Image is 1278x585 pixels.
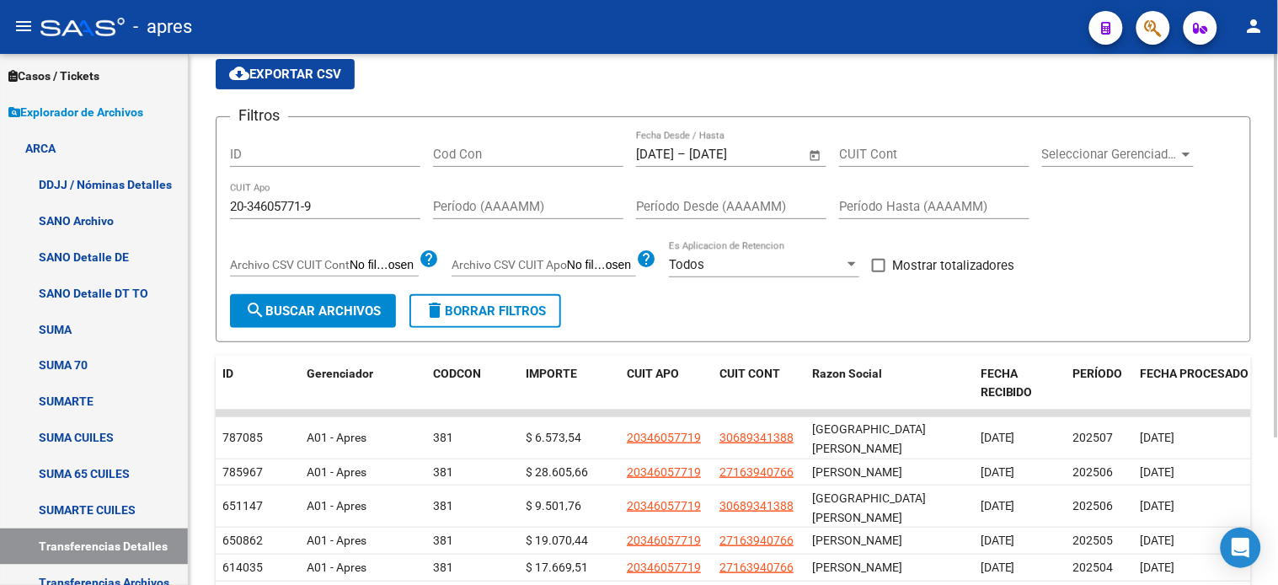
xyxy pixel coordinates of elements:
datatable-header-cell: CODCON [426,356,485,411]
mat-icon: search [245,300,265,320]
span: Seleccionar Gerenciador [1042,147,1179,162]
input: End date [689,147,771,162]
button: Exportar CSV [216,59,355,89]
span: 785967 [222,465,263,479]
mat-icon: menu [13,16,34,36]
span: 20346057719 [627,561,701,574]
datatable-header-cell: FECHA PROCESADO [1134,356,1260,411]
input: Start date [636,147,674,162]
span: PERÍODO [1073,367,1123,380]
mat-icon: help [419,249,439,269]
span: A01 - Apres [307,534,366,547]
span: 202506 [1073,499,1114,513]
span: Gerenciador [307,367,373,380]
datatable-header-cell: CUIT CONT [713,356,805,411]
span: 30689341388 [719,431,794,444]
input: Archivo CSV CUIT Apo [567,258,636,273]
button: Borrar Filtros [409,294,561,328]
span: 27163940766 [719,561,794,574]
span: 650862 [222,534,263,547]
span: CUIT CONT [719,367,780,380]
span: [DATE] [981,431,1015,444]
span: 614035 [222,561,263,574]
span: Casos / Tickets [8,67,99,85]
datatable-header-cell: Razon Social [805,356,974,411]
span: IMPORTE [526,367,577,380]
span: [DATE] [981,561,1015,574]
span: FECHA PROCESADO [1141,367,1249,380]
span: [PERSON_NAME] [812,561,902,574]
span: Exportar CSV [229,67,341,82]
span: Explorador de Archivos [8,103,143,121]
div: Open Intercom Messenger [1221,528,1261,568]
span: [DATE] [981,499,1015,513]
span: Borrar Filtros [425,303,546,319]
span: A01 - Apres [307,561,366,574]
mat-icon: delete [425,300,445,320]
span: [DATE] [1141,465,1175,479]
span: A01 - Apres [307,499,366,513]
button: Open calendar [806,146,826,165]
span: [DATE] [1141,561,1175,574]
span: [DATE] [981,465,1015,479]
span: 202505 [1073,534,1114,547]
input: Archivo CSV CUIT Cont [350,258,419,273]
button: Buscar Archivos [230,294,396,328]
span: $ 28.605,66 [526,465,588,479]
span: Razon Social [812,367,882,380]
span: 202504 [1073,561,1114,574]
span: 787085 [222,431,263,444]
span: 381 [433,499,453,513]
span: A01 - Apres [307,431,366,444]
span: 381 [433,534,453,547]
span: [PERSON_NAME] [812,534,902,547]
span: $ 19.070,44 [526,534,588,547]
span: 20346057719 [627,534,701,547]
span: [DATE] [981,534,1015,547]
datatable-header-cell: Gerenciador [300,356,426,411]
span: 27163940766 [719,465,794,479]
mat-icon: cloud_download [229,63,249,83]
span: Archivo CSV CUIT Cont [230,258,350,271]
span: 381 [433,431,453,444]
span: A01 - Apres [307,465,366,479]
h3: Filtros [230,104,288,127]
span: Archivo CSV CUIT Apo [452,258,567,271]
span: 20346057719 [627,465,701,479]
span: Buscar Archivos [245,303,381,319]
span: ID [222,367,233,380]
span: [PERSON_NAME] [812,465,902,479]
datatable-header-cell: IMPORTE [519,356,620,411]
datatable-header-cell: FECHA RECIBIDO [974,356,1067,411]
span: Mostrar totalizadores [892,255,1014,276]
span: $ 9.501,76 [526,499,581,513]
span: Todos [669,257,704,272]
span: [DATE] [1141,431,1175,444]
span: 30689341388 [719,499,794,513]
datatable-header-cell: CUIT APO [620,356,713,411]
mat-icon: help [636,249,656,269]
span: FECHA RECIBIDO [981,367,1033,400]
span: [DATE] [1141,499,1175,513]
span: $ 6.573,54 [526,431,581,444]
span: [GEOGRAPHIC_DATA][PERSON_NAME] [812,422,926,455]
span: 381 [433,561,453,574]
span: 20346057719 [627,431,701,444]
span: - apres [133,8,192,46]
datatable-header-cell: PERÍODO [1067,356,1134,411]
span: [GEOGRAPHIC_DATA][PERSON_NAME] [812,491,926,524]
span: 202507 [1073,431,1114,444]
span: 27163940766 [719,534,794,547]
span: – [677,147,686,162]
span: CUIT APO [627,367,679,380]
span: CODCON [433,367,481,380]
mat-icon: person [1244,16,1265,36]
span: 202506 [1073,465,1114,479]
span: $ 17.669,51 [526,561,588,574]
span: [DATE] [1141,534,1175,547]
datatable-header-cell: ID [216,356,300,411]
span: 381 [433,465,453,479]
span: 20346057719 [627,499,701,513]
span: 651147 [222,499,263,513]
